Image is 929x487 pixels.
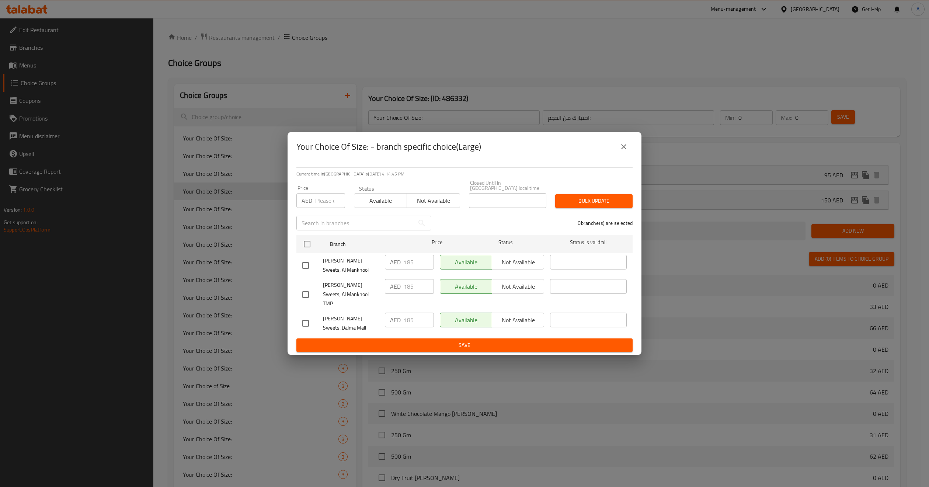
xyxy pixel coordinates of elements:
[357,195,404,206] span: Available
[323,256,379,275] span: [PERSON_NAME] Sweets, Al Mankhool
[404,279,434,294] input: Please enter price
[296,171,633,177] p: Current time in [GEOGRAPHIC_DATA] is [DATE] 4:14:45 PM
[413,238,462,247] span: Price
[302,341,627,350] span: Save
[390,316,401,324] p: AED
[330,240,407,249] span: Branch
[390,282,401,291] p: AED
[354,193,407,208] button: Available
[404,313,434,327] input: Please enter price
[404,255,434,269] input: Please enter price
[315,193,345,208] input: Please enter price
[407,193,460,208] button: Not available
[555,194,633,208] button: Bulk update
[615,138,633,156] button: close
[296,141,481,153] h2: Your Choice Of Size: - branch specific choice(Large)
[561,196,627,206] span: Bulk update
[390,258,401,267] p: AED
[467,238,544,247] span: Status
[323,281,379,308] span: [PERSON_NAME] Sweets, Al Mankhool TMP
[296,216,414,230] input: Search in branches
[302,196,312,205] p: AED
[296,338,633,352] button: Save
[578,219,633,227] p: 0 branche(s) are selected
[550,238,627,247] span: Status is valid till
[410,195,457,206] span: Not available
[323,314,379,333] span: [PERSON_NAME] Sweets, Dalma Mall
